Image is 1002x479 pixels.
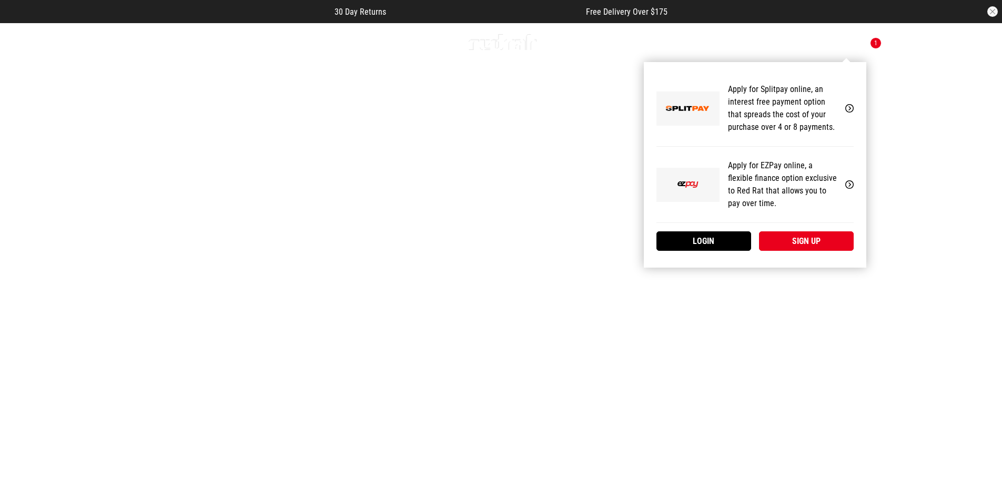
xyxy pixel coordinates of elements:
[656,231,751,251] a: Login
[586,7,667,17] span: Free Delivery Over $175
[8,4,40,36] button: Open LiveChat chat widget
[656,70,854,147] a: Apply for Splitpay online, an interest free payment option that spreads the cost of your purchase...
[163,37,178,47] a: Men
[407,6,565,17] iframe: Customer reviews powered by Trustpilot
[468,34,537,50] img: Redrat logo
[971,261,985,284] button: Next slide
[874,39,877,47] div: 1
[17,261,31,284] button: Previous slide
[195,37,222,47] a: Women
[239,37,257,47] a: Sale
[728,83,837,134] p: Apply for Splitpay online, an interest free payment option that spreads the cost of your purchase...
[867,37,877,48] a: 1
[656,147,854,223] a: Apply for EZPay online, a flexible finance option exclusive to Red Rat that allows you to pay ove...
[759,231,854,251] a: Sign up
[335,7,386,17] span: 30 Day Returns
[728,159,837,210] p: Apply for EZPay online, a flexible finance option exclusive to Red Rat that allows you to pay ove...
